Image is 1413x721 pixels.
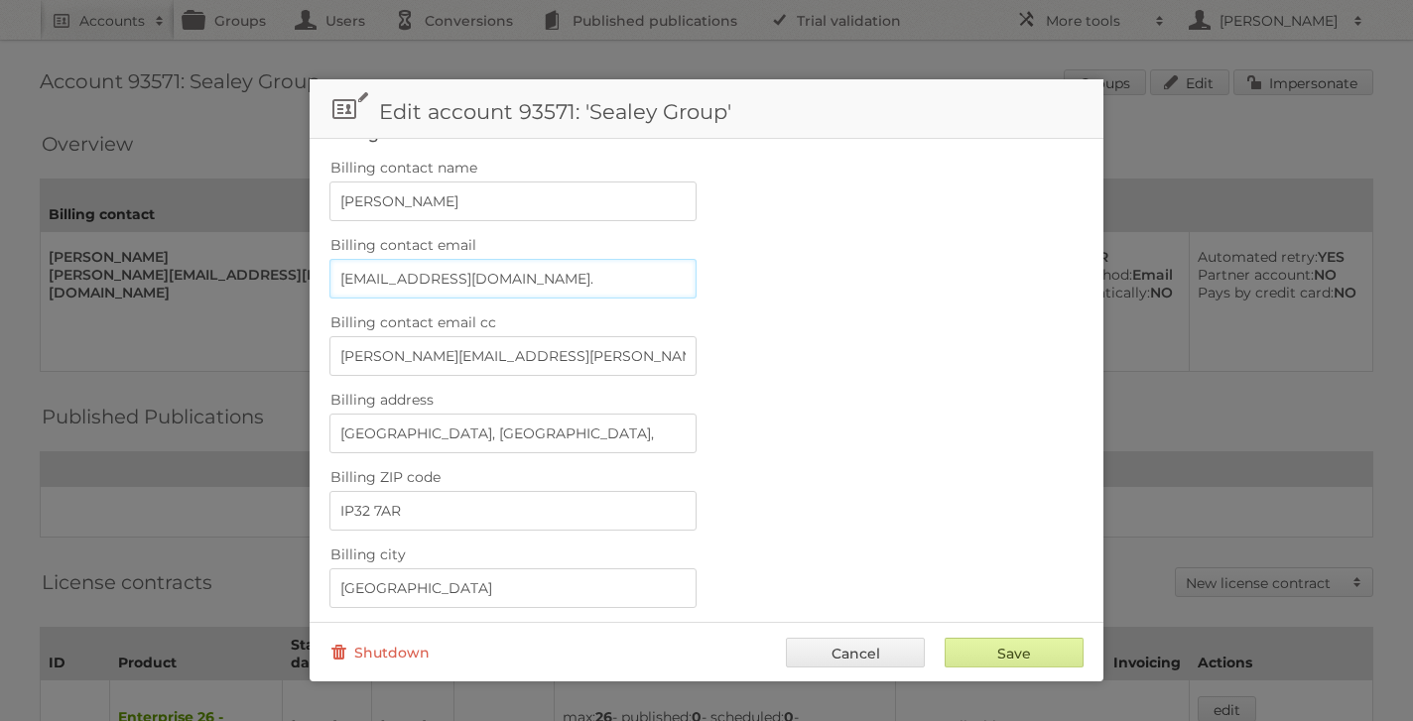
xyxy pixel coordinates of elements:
input: Save [945,638,1084,667]
span: Billing city [330,545,406,563]
span: Billing address [330,391,434,409]
span: Billing ZIP code [330,468,441,486]
span: Billing contact email [330,236,476,254]
a: Cancel [786,638,925,667]
h1: Edit account 93571: 'Sealey Group' [310,79,1103,139]
span: Billing contact email cc [330,313,496,331]
span: Billing contact name [330,159,477,177]
a: Shutdown [329,638,430,667]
